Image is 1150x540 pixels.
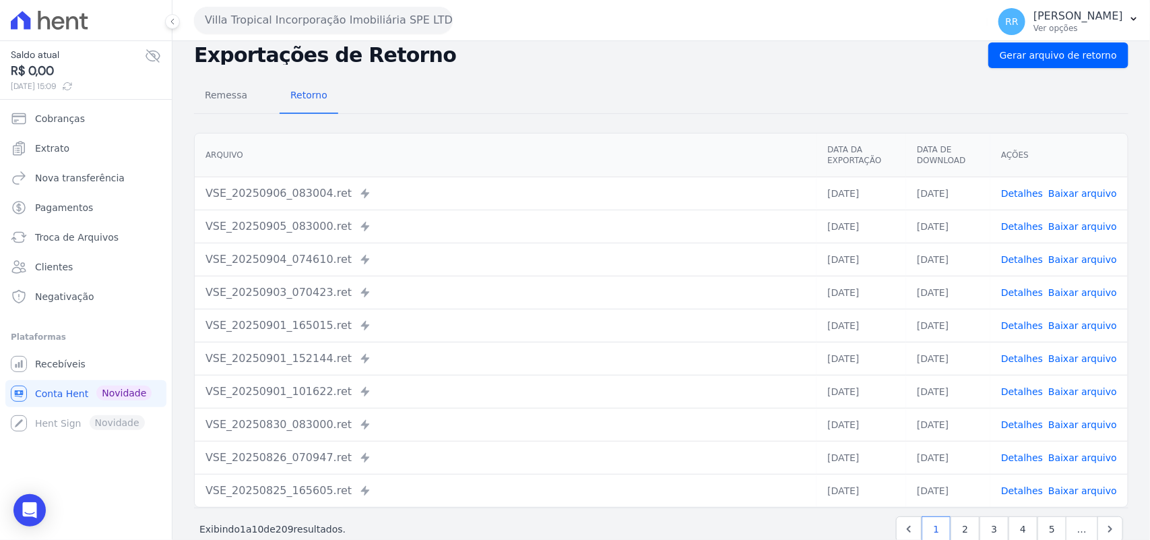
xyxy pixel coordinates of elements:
[11,105,161,437] nav: Sidebar
[1001,386,1043,397] a: Detalhes
[1048,221,1117,232] a: Baixar arquivo
[1048,287,1117,298] a: Baixar arquivo
[906,309,990,342] td: [DATE]
[11,48,145,62] span: Saldo atual
[5,351,166,378] a: Recebíveis
[906,375,990,408] td: [DATE]
[1033,9,1123,23] p: [PERSON_NAME]
[988,42,1128,68] a: Gerar arquivo de retorno
[205,417,806,433] div: VSE_20250830_083000.ret
[35,142,69,155] span: Extrato
[906,210,990,243] td: [DATE]
[5,164,166,191] a: Nova transferência
[906,133,990,177] th: Data de Download
[906,243,990,276] td: [DATE]
[5,380,166,407] a: Conta Hent Novidade
[205,351,806,367] div: VSE_20250901_152144.ret
[11,80,145,92] span: [DATE] 15:09
[205,450,806,466] div: VSE_20250826_070947.ret
[5,224,166,251] a: Troca de Arquivos
[817,210,906,243] td: [DATE]
[35,201,93,214] span: Pagamentos
[906,342,990,375] td: [DATE]
[817,133,906,177] th: Data da Exportação
[96,386,152,400] span: Novidade
[817,342,906,375] td: [DATE]
[817,309,906,342] td: [DATE]
[5,283,166,310] a: Negativação
[1048,254,1117,265] a: Baixar arquivo
[197,82,255,109] span: Remessa
[35,290,94,303] span: Negativação
[990,133,1128,177] th: Ações
[1048,353,1117,364] a: Baixar arquivo
[1000,49,1117,62] span: Gerar arquivo de retorno
[817,441,906,474] td: [DATE]
[906,177,990,210] td: [DATE]
[5,105,166,132] a: Cobranças
[205,483,806,499] div: VSE_20250825_165605.ret
[1001,452,1043,463] a: Detalhes
[11,329,161,345] div: Plataformas
[1001,254,1043,265] a: Detalhes
[205,218,806,235] div: VSE_20250905_083000.ret
[194,7,453,34] button: Villa Tropical Incorporação Imobiliária SPE LTDA
[194,79,258,114] a: Remessa
[1048,188,1117,199] a: Baixar arquivo
[1001,287,1043,298] a: Detalhes
[1001,221,1043,232] a: Detalhes
[817,177,906,210] td: [DATE]
[280,79,338,114] a: Retorno
[1048,320,1117,331] a: Baixar arquivo
[1048,452,1117,463] a: Baixar arquivo
[1001,188,1043,199] a: Detalhes
[276,524,294,535] span: 209
[35,112,85,125] span: Cobranças
[35,171,125,185] span: Nova transferência
[906,276,990,309] td: [DATE]
[817,474,906,507] td: [DATE]
[817,375,906,408] td: [DATE]
[1033,23,1123,34] p: Ver opções
[199,522,346,536] p: Exibindo a de resultados.
[11,62,145,80] span: R$ 0,00
[282,82,336,109] span: Retorno
[194,46,978,65] h2: Exportações de Retorno
[1048,419,1117,430] a: Baixar arquivo
[205,185,806,202] div: VSE_20250906_083004.ret
[906,408,990,441] td: [DATE]
[1001,353,1043,364] a: Detalhes
[252,524,264,535] span: 10
[906,474,990,507] td: [DATE]
[1001,419,1043,430] a: Detalhes
[1001,485,1043,496] a: Detalhes
[35,231,119,244] span: Troca de Arquivos
[817,276,906,309] td: [DATE]
[205,318,806,334] div: VSE_20250901_165015.ret
[1001,320,1043,331] a: Detalhes
[240,524,246,535] span: 1
[35,387,88,400] span: Conta Hent
[988,3,1150,40] button: RR [PERSON_NAME] Ver opções
[205,251,806,268] div: VSE_20250904_074610.ret
[5,135,166,162] a: Extrato
[1005,17,1018,26] span: RR
[5,253,166,280] a: Clientes
[817,243,906,276] td: [DATE]
[5,194,166,221] a: Pagamentos
[13,494,46,527] div: Open Intercom Messenger
[817,408,906,441] td: [DATE]
[195,133,817,177] th: Arquivo
[35,357,86,371] span: Recebíveis
[906,441,990,474] td: [DATE]
[205,284,806,301] div: VSE_20250903_070423.ret
[35,260,73,274] span: Clientes
[1048,485,1117,496] a: Baixar arquivo
[1048,386,1117,397] a: Baixar arquivo
[205,384,806,400] div: VSE_20250901_101622.ret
